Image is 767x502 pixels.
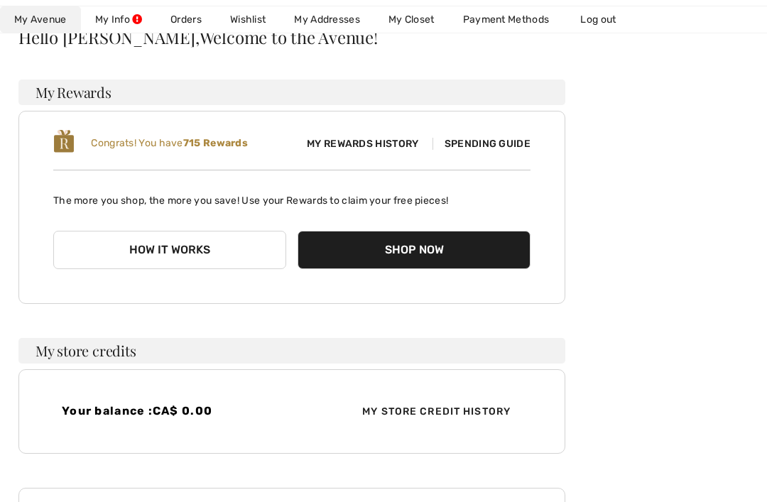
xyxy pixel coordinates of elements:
a: My Closet [374,6,449,33]
span: Congrats! You have [91,137,248,149]
h3: My Rewards [18,80,565,105]
span: My Store Credit History [351,404,522,419]
p: The more you shop, the more you save! Use your Rewards to claim your free pieces! [53,182,531,208]
a: My Info [81,6,156,33]
a: Wishlist [216,6,280,33]
div: Hello [PERSON_NAME], [18,28,565,45]
a: My Addresses [280,6,374,33]
a: Orders [156,6,216,33]
span: CA$ 0.00 [153,404,212,418]
a: Payment Methods [449,6,564,33]
b: 715 Rewards [183,137,248,149]
h4: Your balance : [62,404,283,418]
button: Shop Now [298,231,531,269]
button: How it works [53,231,286,269]
span: Spending Guide [433,138,531,150]
span: Welcome to the Avenue! [200,28,378,45]
img: loyalty_logo_r.svg [53,129,75,154]
span: My Avenue [14,12,67,27]
span: My Rewards History [295,136,430,151]
h3: My store credits [18,338,565,364]
a: Log out [566,6,644,33]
